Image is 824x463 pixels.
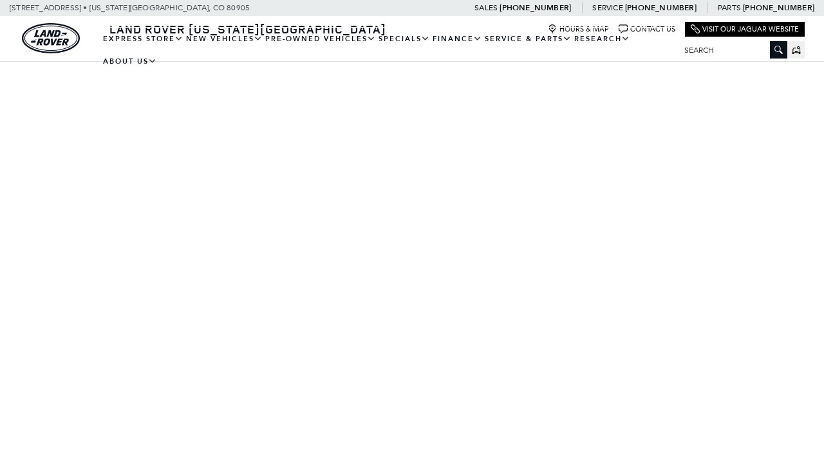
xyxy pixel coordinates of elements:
[264,28,377,50] a: Pre-Owned Vehicles
[22,23,80,53] a: land-rover
[109,21,386,37] span: Land Rover [US_STATE][GEOGRAPHIC_DATA]
[573,28,632,50] a: Research
[377,28,431,50] a: Specials
[592,3,623,12] span: Service
[619,24,675,34] a: Contact Us
[743,3,814,13] a: [PHONE_NUMBER]
[10,3,250,12] a: [STREET_ADDRESS] • [US_STATE][GEOGRAPHIC_DATA], CO 80905
[102,28,185,50] a: EXPRESS STORE
[718,3,741,12] span: Parts
[102,28,675,73] nav: Main Navigation
[22,23,80,53] img: Land Rover
[548,24,609,34] a: Hours & Map
[500,3,571,13] a: [PHONE_NUMBER]
[102,50,158,73] a: About Us
[474,3,498,12] span: Sales
[625,3,697,13] a: [PHONE_NUMBER]
[102,21,394,37] a: Land Rover [US_STATE][GEOGRAPHIC_DATA]
[675,42,787,58] input: Search
[691,24,799,34] a: Visit Our Jaguar Website
[185,28,264,50] a: New Vehicles
[431,28,483,50] a: Finance
[483,28,573,50] a: Service & Parts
